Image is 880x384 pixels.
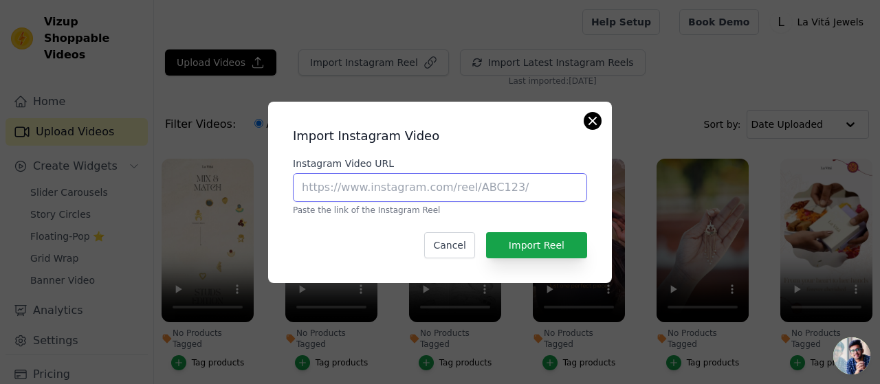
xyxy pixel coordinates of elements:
[293,126,587,146] h2: Import Instagram Video
[486,232,587,258] button: Import Reel
[584,113,601,129] button: Close modal
[293,173,587,202] input: https://www.instagram.com/reel/ABC123/
[424,232,474,258] button: Cancel
[293,205,587,216] p: Paste the link of the Instagram Reel
[833,337,870,374] a: Open chat
[293,157,587,170] label: Instagram Video URL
